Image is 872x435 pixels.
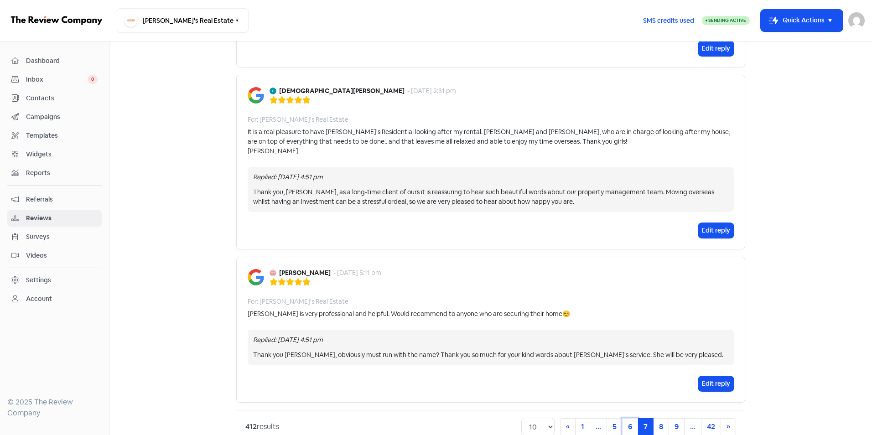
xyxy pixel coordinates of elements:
[248,309,570,319] div: [PERSON_NAME] is very professional and helpful. Would recommend to anyone who are securing their ...
[643,16,694,26] span: SMS credits used
[248,115,348,124] div: For: [PERSON_NAME]'s Real Estate
[7,71,102,88] a: Inbox 0
[253,187,728,207] div: Thank you, [PERSON_NAME], as a long-time client of ours it is reassuring to hear such beautiful w...
[248,297,348,306] div: For: [PERSON_NAME]'s Real Estate
[7,90,102,107] a: Contacts
[248,269,264,285] img: Image
[761,10,843,31] button: Quick Actions
[727,422,730,431] span: »
[698,223,734,238] button: Edit reply
[248,87,264,104] img: Image
[333,268,381,278] div: - [DATE] 5:11 pm
[7,247,102,264] a: Videos
[7,52,102,69] a: Dashboard
[566,422,570,431] span: «
[7,127,102,144] a: Templates
[248,127,734,156] div: It is a real pleasure to have [PERSON_NAME]'s Residential looking after my rental. [PERSON_NAME] ...
[708,17,746,23] span: Sending Active
[26,213,98,223] span: Reviews
[848,12,865,29] img: User
[7,272,102,289] a: Settings
[270,88,276,94] img: Avatar
[26,93,98,103] span: Contacts
[26,232,98,242] span: Surveys
[407,86,456,96] div: - [DATE] 2:31 pm
[698,41,734,56] button: Edit reply
[7,290,102,307] a: Account
[7,191,102,208] a: Referrals
[7,146,102,163] a: Widgets
[26,275,51,285] div: Settings
[7,397,102,419] div: © 2025 The Review Company
[702,15,750,26] a: Sending Active
[245,422,257,431] strong: 412
[279,86,405,96] b: [DEMOGRAPHIC_DATA][PERSON_NAME]
[7,228,102,245] a: Surveys
[253,336,323,344] i: Replied: [DATE] 4:51 pm
[88,75,98,84] span: 0
[117,8,249,33] button: [PERSON_NAME]'s Real Estate
[698,376,734,391] button: Edit reply
[26,195,98,204] span: Referrals
[26,251,98,260] span: Videos
[26,150,98,159] span: Widgets
[7,165,102,181] a: Reports
[7,109,102,125] a: Campaigns
[635,15,702,25] a: SMS credits used
[26,112,98,122] span: Campaigns
[279,268,331,278] b: [PERSON_NAME]
[26,56,98,66] span: Dashboard
[7,210,102,227] a: Reviews
[26,131,98,140] span: Templates
[253,173,323,181] i: Replied: [DATE] 4:51 pm
[26,75,88,84] span: Inbox
[270,269,276,276] img: Avatar
[245,421,279,432] div: results
[26,168,98,178] span: Reports
[253,350,728,360] div: Thank you [PERSON_NAME], obviously must run with the name? Thank you so much for your kind words ...
[26,294,52,304] div: Account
